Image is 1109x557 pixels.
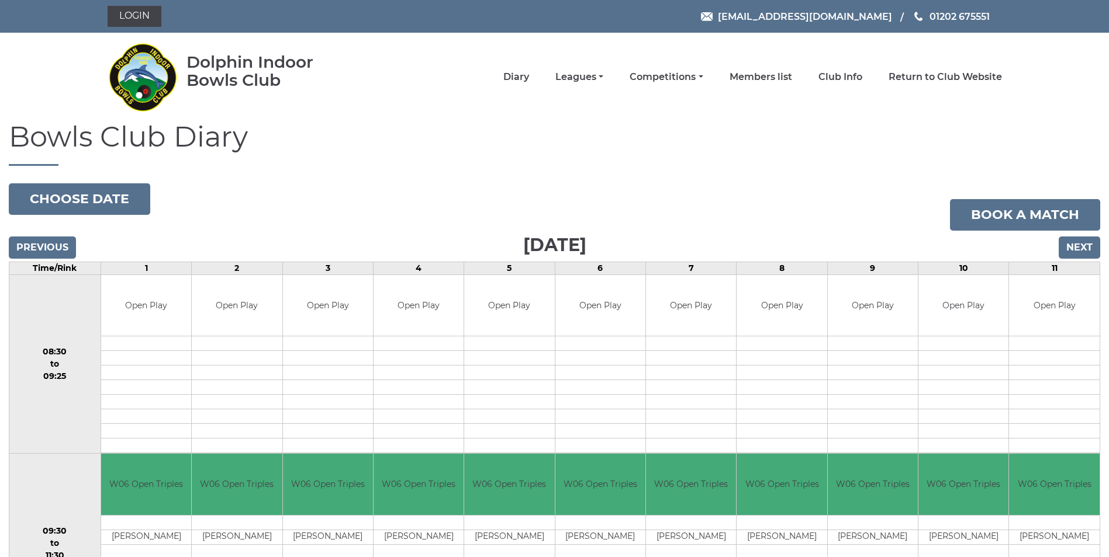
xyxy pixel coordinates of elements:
[282,262,373,274] td: 3
[1009,275,1100,336] td: Open Play
[918,262,1009,274] td: 10
[1009,262,1100,274] td: 11
[913,9,990,24] a: Phone us 01202 675551
[192,275,282,336] td: Open Play
[555,275,645,336] td: Open Play
[930,11,990,22] span: 01202 675551
[9,183,150,215] button: Choose date
[828,454,918,515] td: W06 Open Triples
[192,530,282,544] td: [PERSON_NAME]
[827,262,918,274] td: 9
[283,275,373,336] td: Open Play
[630,71,703,83] a: Competitions
[9,274,101,454] td: 08:30 to 09:25
[1009,454,1100,515] td: W06 Open Triples
[464,454,554,515] td: W06 Open Triples
[1059,236,1100,259] input: Next
[950,199,1100,231] a: Book a match
[101,454,191,515] td: W06 Open Triples
[737,454,827,515] td: W06 Open Triples
[374,454,464,515] td: W06 Open Triples
[1009,530,1100,544] td: [PERSON_NAME]
[818,71,862,83] a: Club Info
[646,275,736,336] td: Open Play
[555,454,645,515] td: W06 Open Triples
[101,275,191,336] td: Open Play
[828,275,918,336] td: Open Play
[918,454,1008,515] td: W06 Open Triples
[374,530,464,544] td: [PERSON_NAME]
[283,530,373,544] td: [PERSON_NAME]
[192,454,282,515] td: W06 Open Triples
[555,71,603,83] a: Leagues
[555,262,645,274] td: 6
[718,11,892,22] span: [EMAIL_ADDRESS][DOMAIN_NAME]
[9,236,76,259] input: Previous
[730,71,792,83] a: Members list
[914,12,923,21] img: Phone us
[737,275,827,336] td: Open Play
[701,12,713,21] img: Email
[555,530,645,544] td: [PERSON_NAME]
[464,262,555,274] td: 5
[186,53,351,89] div: Dolphin Indoor Bowls Club
[374,275,464,336] td: Open Play
[108,6,161,27] a: Login
[9,262,101,274] td: Time/Rink
[9,121,1100,166] h1: Bowls Club Diary
[646,454,736,515] td: W06 Open Triples
[503,71,529,83] a: Diary
[737,262,827,274] td: 8
[101,262,191,274] td: 1
[464,530,554,544] td: [PERSON_NAME]
[918,275,1008,336] td: Open Play
[108,36,178,118] img: Dolphin Indoor Bowls Club
[192,262,282,274] td: 2
[373,262,464,274] td: 4
[918,530,1008,544] td: [PERSON_NAME]
[646,530,736,544] td: [PERSON_NAME]
[701,9,892,24] a: Email [EMAIL_ADDRESS][DOMAIN_NAME]
[828,530,918,544] td: [PERSON_NAME]
[101,530,191,544] td: [PERSON_NAME]
[889,71,1002,83] a: Return to Club Website
[283,454,373,515] td: W06 Open Triples
[464,275,554,336] td: Open Play
[737,530,827,544] td: [PERSON_NAME]
[646,262,737,274] td: 7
